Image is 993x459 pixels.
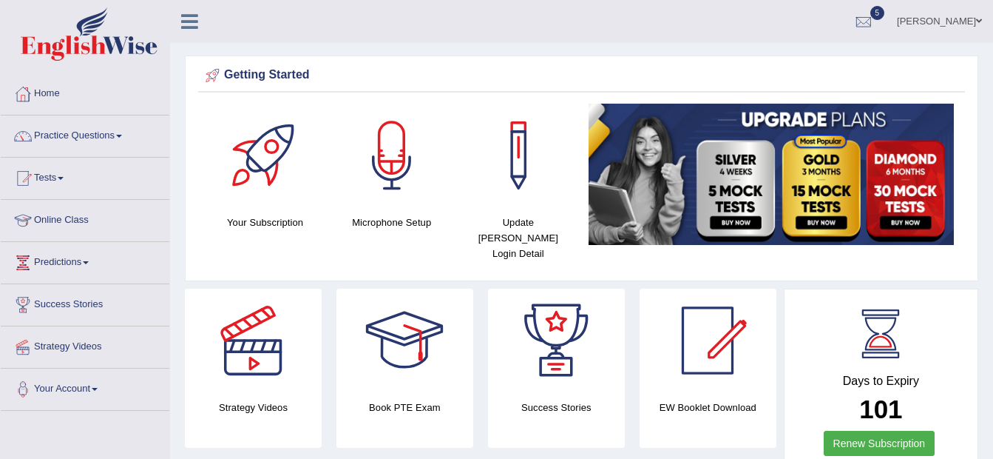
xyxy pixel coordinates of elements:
[462,215,574,261] h4: Update [PERSON_NAME] Login Detail
[1,158,169,195] a: Tests
[1,326,169,363] a: Strategy Videos
[488,400,625,415] h4: Success Stories
[824,431,935,456] a: Renew Subscription
[589,104,954,245] img: small5.jpg
[202,64,961,87] div: Getting Started
[1,284,169,321] a: Success Stories
[336,400,473,415] h4: Book PTE Exam
[870,6,885,20] span: 5
[1,369,169,406] a: Your Account
[1,200,169,237] a: Online Class
[336,215,447,230] h4: Microphone Setup
[1,242,169,279] a: Predictions
[801,375,961,388] h4: Days to Expiry
[209,215,321,230] h4: Your Subscription
[640,400,776,415] h4: EW Booklet Download
[185,400,322,415] h4: Strategy Videos
[1,73,169,110] a: Home
[859,395,902,423] b: 101
[1,115,169,153] a: Practice Questions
